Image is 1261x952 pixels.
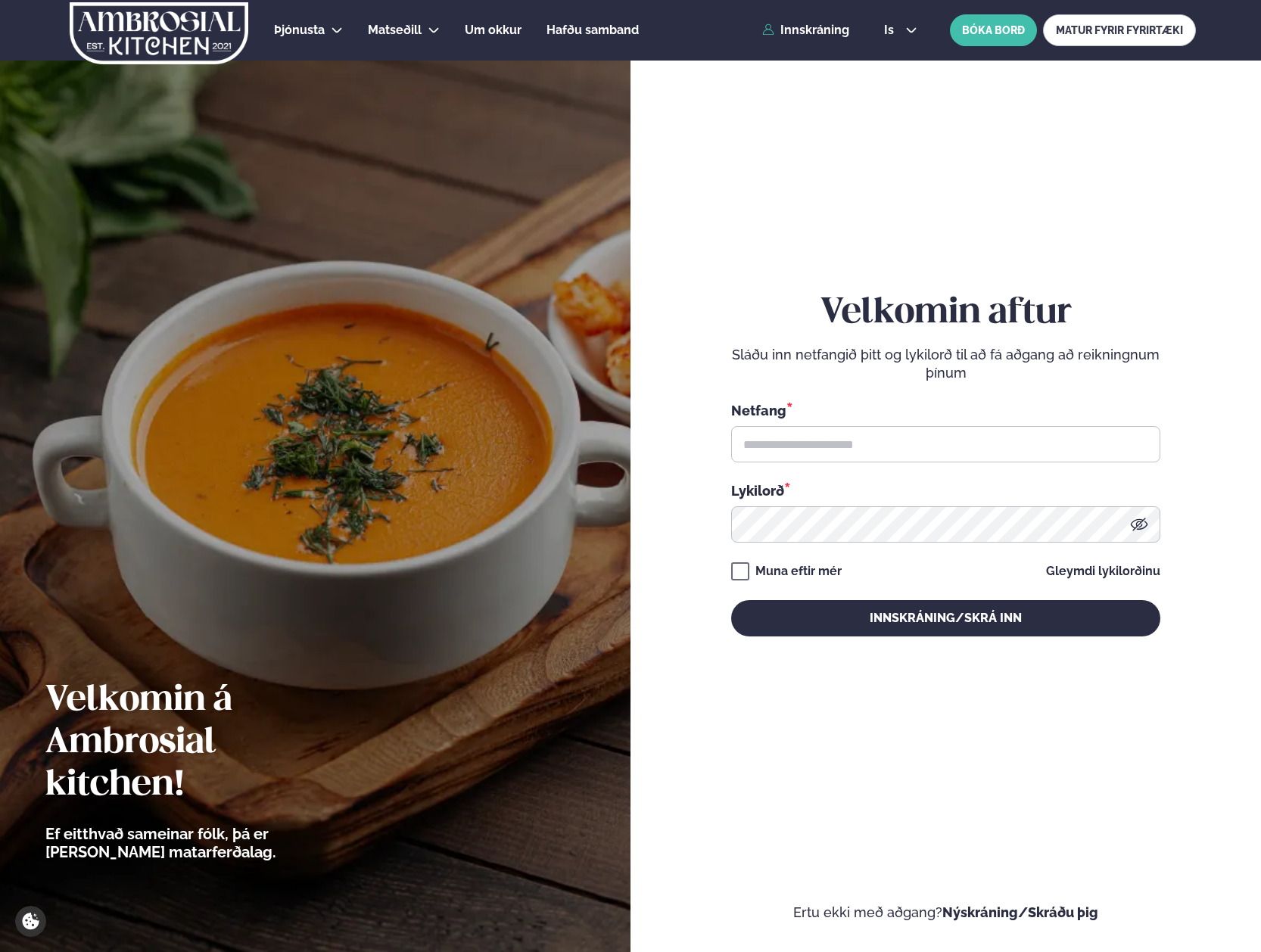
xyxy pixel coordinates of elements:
p: Sláðu inn netfangið þitt og lykilorð til að fá aðgang að reikningnum þínum [731,346,1160,382]
div: Lykilorð [731,481,1160,500]
span: Matseðill [368,23,422,37]
span: Hafðu samband [546,23,639,37]
a: Gleymdi lykilorðinu [1046,565,1160,577]
button: is [872,24,929,36]
p: Ertu ekki með aðgang? [676,904,1216,922]
a: Matseðill [368,21,422,39]
span: Þjónusta [274,23,325,37]
span: is [884,24,898,36]
h2: Velkomin á Ambrosial kitchen! [45,680,360,807]
p: Ef eitthvað sameinar fólk, þá er [PERSON_NAME] matarferðalag. [45,825,360,861]
a: Cookie settings [15,906,46,937]
a: Nýskráning/Skráðu þig [942,904,1098,920]
button: BÓKA BORÐ [950,14,1037,46]
span: Um okkur [465,23,522,37]
a: Um okkur [465,21,522,39]
a: Hafðu samband [546,21,639,39]
a: Innskráning [762,23,849,37]
button: Innskráning/Skrá inn [731,600,1160,636]
a: MATUR FYRIR FYRIRTÆKI [1043,14,1196,46]
div: Netfang [731,400,1160,420]
h2: Velkomin aftur [731,292,1160,334]
img: logo [69,2,250,64]
a: Þjónusta [274,21,325,39]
